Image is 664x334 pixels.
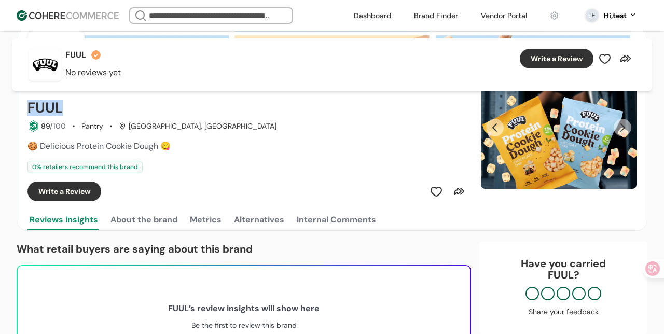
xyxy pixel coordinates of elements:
[481,66,637,189] img: Slide 0
[232,210,286,230] button: Alternatives
[481,66,637,189] div: Slide 1
[490,258,637,281] div: Have you carried
[17,241,471,257] p: What retail buyers are saying about this brand
[614,119,631,136] button: Next Slide
[604,10,627,21] div: Hi, test
[27,182,101,201] button: Write a Review
[119,121,276,132] div: [GEOGRAPHIC_DATA], [GEOGRAPHIC_DATA]
[27,161,143,173] div: 0 % retailers recommend this brand
[490,269,637,281] p: FUUL ?
[41,121,50,131] span: 89
[490,307,637,317] div: Share your feedback
[27,100,63,116] h2: FUUL
[297,214,376,226] div: Internal Comments
[108,210,179,230] button: About the brand
[191,320,297,331] div: Be the first to review this brand
[50,121,66,131] span: /100
[27,210,100,230] button: Reviews insights
[168,302,320,315] div: FUUL ’s review insights will show here
[27,141,171,151] span: 🍪 Delicious Protein Cookie Dough 😋
[17,10,119,21] img: Cohere Logo
[584,8,600,23] svg: 0 percent
[481,66,637,189] div: Carousel
[81,121,103,132] div: Pantry
[188,210,224,230] button: Metrics
[604,10,637,21] button: Hi,test
[486,119,504,136] button: Previous Slide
